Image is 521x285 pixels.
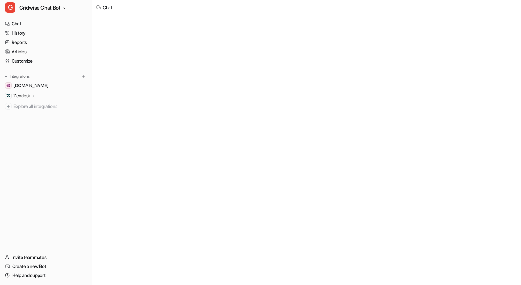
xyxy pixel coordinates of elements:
div: Chat [103,4,112,11]
img: menu_add.svg [82,74,86,79]
a: Customize [3,57,90,66]
a: Chat [3,19,90,28]
a: Invite teammates [3,253,90,262]
img: expand menu [4,74,8,79]
a: Reports [3,38,90,47]
button: Integrations [3,73,31,80]
span: [DOMAIN_NAME] [13,82,48,89]
a: gridwise.io[DOMAIN_NAME] [3,81,90,90]
p: Zendesk [13,93,30,99]
img: Zendesk [6,94,10,98]
a: Articles [3,47,90,56]
img: gridwise.io [6,84,10,87]
span: Gridwise Chat Bot [19,3,60,12]
p: Integrations [10,74,30,79]
a: Create a new Bot [3,262,90,271]
span: Explore all integrations [13,101,87,111]
img: explore all integrations [5,103,12,110]
a: History [3,29,90,38]
a: Explore all integrations [3,102,90,111]
span: G [5,2,15,13]
a: Help and support [3,271,90,280]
